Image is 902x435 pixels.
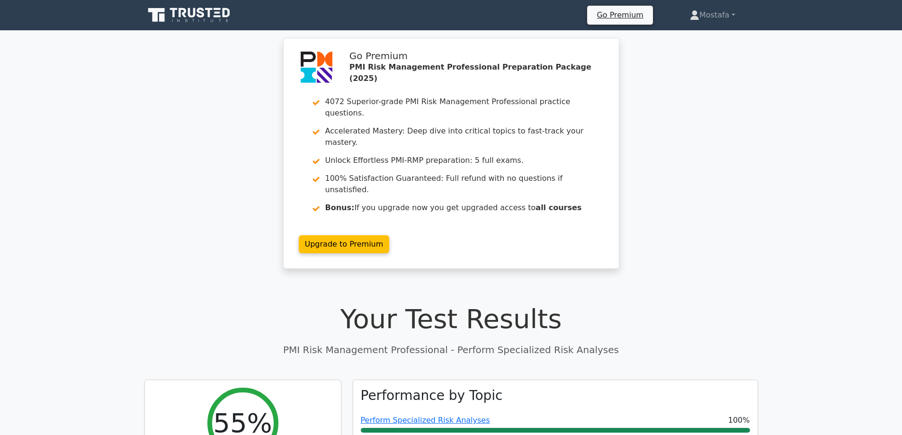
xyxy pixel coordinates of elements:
[361,416,490,425] a: Perform Specialized Risk Analyses
[667,6,758,25] a: Mostafa
[144,303,758,335] h1: Your Test Results
[728,415,750,426] span: 100%
[591,9,649,21] a: Go Premium
[361,388,503,404] h3: Performance by Topic
[299,235,390,253] a: Upgrade to Premium
[144,343,758,357] p: PMI Risk Management Professional - Perform Specialized Risk Analyses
